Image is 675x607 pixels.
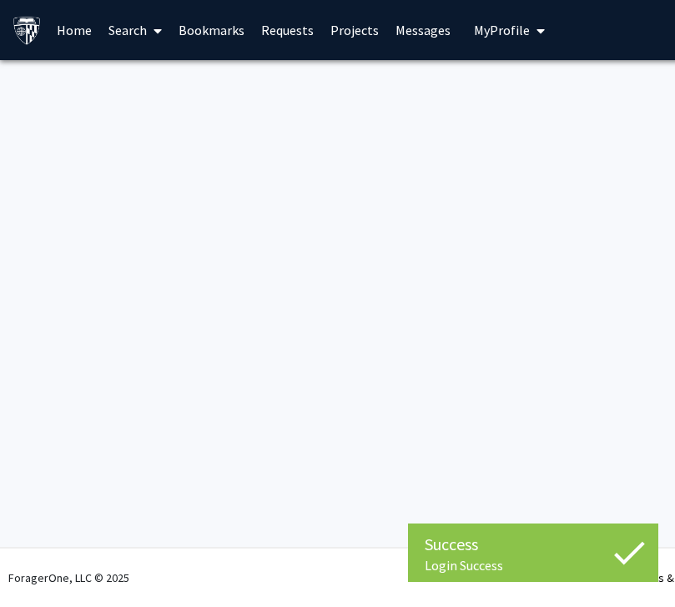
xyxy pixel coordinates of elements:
[387,1,459,59] a: Messages
[425,532,642,557] div: Success
[48,1,100,59] a: Home
[425,557,642,574] div: Login Success
[8,549,129,607] div: ForagerOne, LLC © 2025
[170,1,253,59] a: Bookmarks
[253,1,322,59] a: Requests
[604,532,662,594] iframe: Chat
[322,1,387,59] a: Projects
[474,22,530,38] span: My Profile
[13,16,42,45] img: Johns Hopkins University Logo
[100,1,170,59] a: Search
